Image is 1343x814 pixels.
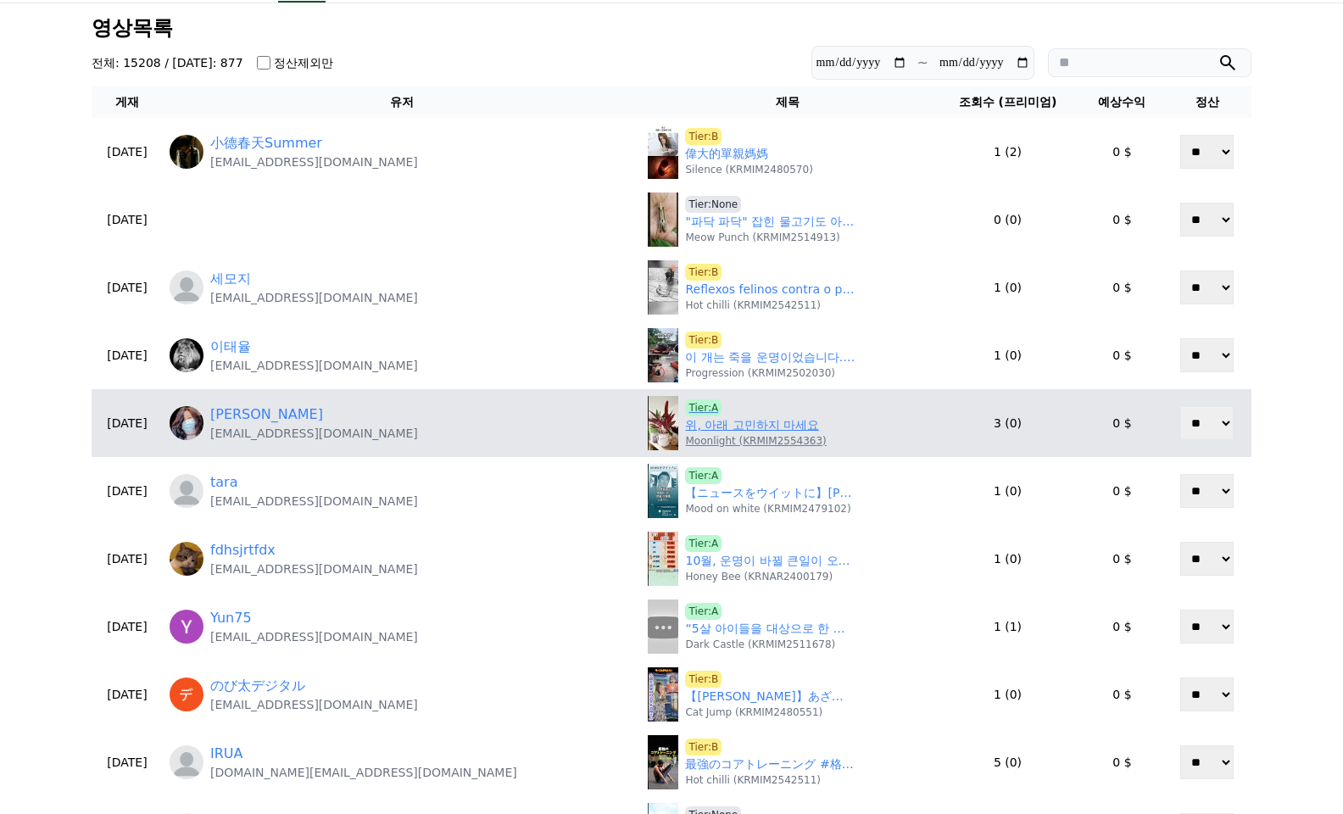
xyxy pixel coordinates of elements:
p: [EMAIL_ADDRESS][DOMAIN_NAME] [210,425,418,442]
th: 정산 [1162,86,1251,118]
td: 1 (0) [933,525,1082,593]
td: 1 (2) [933,118,1082,186]
td: [DATE] [92,118,163,186]
p: [EMAIL_ADDRESS][DOMAIN_NAME] [210,696,418,713]
td: 0 (0) [933,186,1082,254]
td: 1 (0) [933,321,1082,389]
td: 3 (0) [933,389,1082,457]
a: 세모지 [210,269,251,289]
td: 0 $ [1082,254,1162,321]
a: のび太デジタル [210,676,305,696]
a: 小德春天Summer [210,133,322,153]
img: https://lh3.googleusercontent.com/a/ACg8ocJrmQiGwyPD7V74KRPKiqRAchXtK7wOYqy57w1ry45d5k2ZqA=s96-c [170,677,203,711]
a: "파닥 파닥" 잡힌 물고기도 아니고~!! 재미난 놈이 드디어 손에서 탈출!! [685,213,855,231]
a: IRUA [210,744,243,764]
td: [DATE] [92,661,163,728]
span: Tier:A [685,535,722,552]
td: 0 $ [1082,389,1162,457]
th: 게재 [92,86,163,118]
img: https://lh3.googleusercontent.com/a/ACg8ocKnv1NWQircvbsJneQgKdejGQ0tT9FKiREZo5o7a2TSCho0nZAX=s96-c [170,406,203,440]
td: 0 $ [1082,525,1162,593]
img: https://lh3.googleusercontent.com/a/ACg8ocK26iLjEz62xfrEbCyQYd0uqbwKafxhHMVDDOxYlFSeA4XFWUsH=s96-c [170,338,203,372]
td: 0 $ [1082,118,1162,186]
td: 0 $ [1082,457,1162,525]
td: [DATE] [92,321,163,389]
td: 1 (1) [933,593,1082,661]
p: [EMAIL_ADDRESS][DOMAIN_NAME] [210,357,418,374]
img: “5살 아이들을 대상으로 한 충격 실험… ‘괴물 연구’의 진실” #무서운이야기 #공포 [648,599,678,654]
th: 유저 [163,86,641,118]
img: profile_blank.webp [170,270,203,304]
td: 1 (0) [933,254,1082,321]
p: Hot chilli (KRMIM2542511) [685,773,821,787]
a: 10월, 운명이 바뀔 큰일이 오는 띠 [685,552,855,570]
td: 0 $ [1082,728,1162,796]
img: https://cdn.creward.net/profile/user/YY09Sep 16, 2025040054_598e3d1ea446801203c35ce476b28989a5b2e... [170,542,203,576]
a: 위, 아래 고민하지 마세요 [685,416,819,434]
a: Tier:B [685,739,722,755]
p: [EMAIL_ADDRESS][DOMAIN_NAME] [210,289,418,306]
td: 0 $ [1082,186,1162,254]
img: Reflexos felinos contra o perigo [648,260,678,315]
a: Tier:None [685,196,741,213]
a: fdhsjrtfdx [210,540,276,560]
p: Honey Bee (KRNAR2400179) [685,570,833,583]
a: Tier:B [685,128,722,145]
a: Tier:A [685,467,722,484]
td: [DATE] [92,593,163,661]
img: profile_blank.webp [170,474,203,508]
td: 1 (0) [933,661,1082,728]
td: [DATE] [92,457,163,525]
a: 偉大的單親媽媽 [685,145,768,163]
p: Progression (KRMIM2502030) [685,366,835,380]
img: 【田辺真南葉】あざとい🍀ネイルがかわいい公開生収録中のお天気お姉さん🍞元アイドルで前職女子アナの美人すぎるお天気キャスターまなっはー【ウェザーニュースLiVE切り抜き】 #かわいい [648,667,678,722]
p: [EMAIL_ADDRESS][DOMAIN_NAME] [210,153,418,170]
td: 1 (0) [933,457,1082,525]
a: Tier:B [685,264,722,281]
p: ~ [917,53,928,73]
a: 【[PERSON_NAME]】あざとい🍀ネイルがかわいい公開生収録中のお天気お姉さん🍞元アイドルで前職女子[PERSON_NAME]の美人すぎるお天気キャスターまなっはー【ウェザーニュースLiV... [685,688,855,705]
td: 5 (0) [933,728,1082,796]
p: Mood on white (KRMIM2479102) [685,502,850,516]
img: 偉大的單親媽媽 [648,125,678,179]
img: https://lh3.googleusercontent.com/a/ACg8ocJLQciofwC_WkW_qn2I_Jan9qHuFYkV18R0Oey4fHlszuDpFA=s96-c [170,610,203,644]
a: 이태율 [210,337,251,357]
p: [EMAIL_ADDRESS][DOMAIN_NAME] [210,493,418,510]
p: [EMAIL_ADDRESS][DOMAIN_NAME] [210,560,418,577]
p: Dark Castle (KRMIM2511678) [685,638,835,651]
a: Messages [112,538,219,580]
p: [DOMAIN_NAME][EMAIL_ADDRESS][DOMAIN_NAME] [210,764,517,781]
td: [DATE] [92,389,163,457]
p: Silence (KRMIM2480570) [685,163,812,176]
a: 【ニュースをウイットに】[PERSON_NAME]、維新が自公と連立する可能性は？吉村府知事のコメントを受け私見「最後は…」 #shorts #[PERSON_NAME] #日本維新の会 #自公連立 [685,484,855,502]
p: Moonlight (KRMIM2554363) [685,434,826,448]
a: “5살 아이들을 대상으로 한 충격 실험… ‘괴물 연구’의 진실” #무서운이야기 #공포 [685,620,855,638]
img: "파닥 파닥" 잡힌 물고기도 아니고~!! 재미난 놈이 드디어 손에서 탈출!! [648,192,678,247]
a: Tier:B [685,332,722,348]
span: Settings [251,563,293,577]
td: [DATE] [92,525,163,593]
a: 이 개는 죽을 운명이었습니다. [PERSON_NAME]의 기적 #산사태 [685,348,855,366]
td: 0 $ [1082,593,1162,661]
img: 最強のコアトレーニング #格闘技 #ボクシング #筋トレ #mma [648,735,678,789]
h3: 영상목록 [92,17,1251,39]
a: Reflexos felinos contra o perigo [685,281,855,298]
img: 이 개는 죽을 운명이었습니다. 케넌로드의 기적 #산사태 [648,328,678,382]
img: 10월, 운명이 바뀔 큰일이 오는 띠 [648,532,678,586]
a: Settings [219,538,326,580]
p: Cat Jump (KRMIM2480551) [685,705,822,719]
td: [DATE] [92,728,163,796]
a: tara [210,472,237,493]
td: 0 $ [1082,321,1162,389]
p: Hot chilli (KRMIM2542511) [685,298,821,312]
a: Tier:A [685,399,722,416]
a: 最強のコアトレーニング #格闘技 #ボクシング #筋トレ #mma [685,755,855,773]
a: Tier:A [685,603,722,620]
a: Yun75 [210,608,252,628]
